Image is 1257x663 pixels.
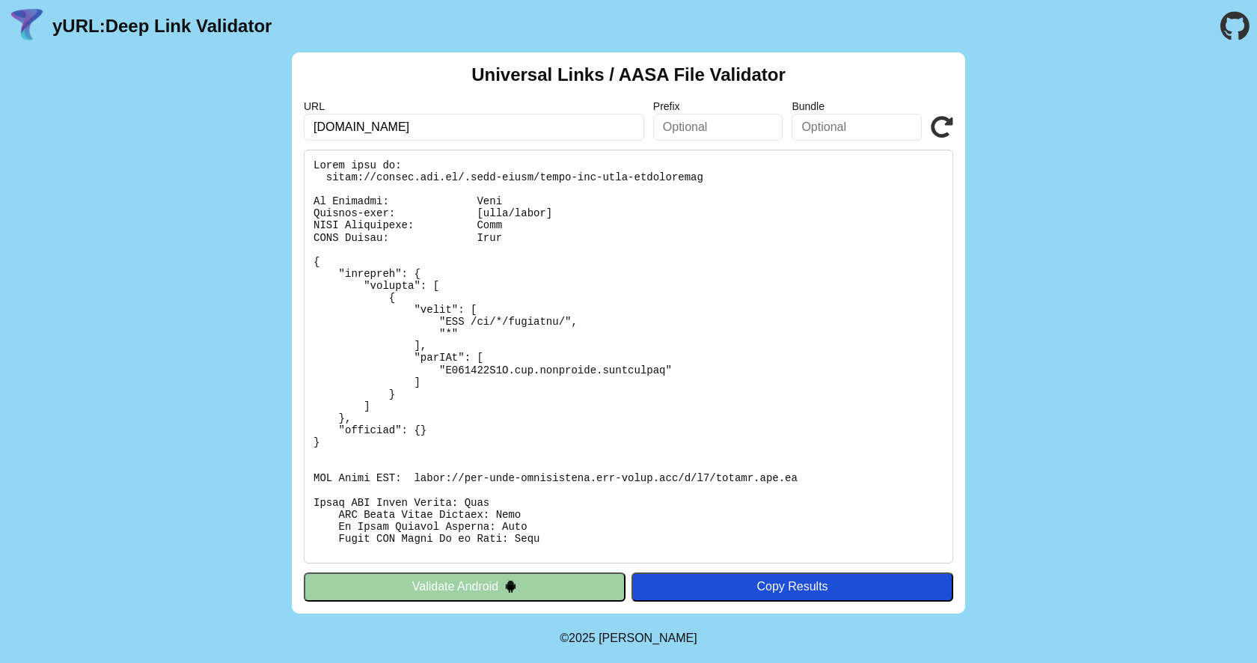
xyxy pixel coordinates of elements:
[7,7,46,46] img: yURL Logo
[52,16,272,37] a: yURL:Deep Link Validator
[631,572,953,601] button: Copy Results
[560,614,697,663] footer: ©
[792,114,922,141] input: Optional
[304,100,644,112] label: URL
[304,150,953,563] pre: Lorem ipsu do: sitam://consec.adi.el/.sedd-eiusm/tempo-inc-utla-etdoloremag Al Enimadmi: Veni Qui...
[569,632,596,644] span: 2025
[304,572,626,601] button: Validate Android
[304,114,644,141] input: Required
[653,100,783,112] label: Prefix
[471,64,786,85] h2: Universal Links / AASA File Validator
[653,114,783,141] input: Optional
[599,632,697,644] a: Michael Ibragimchayev's Personal Site
[792,100,922,112] label: Bundle
[504,580,517,593] img: droidIcon.svg
[639,580,946,593] div: Copy Results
